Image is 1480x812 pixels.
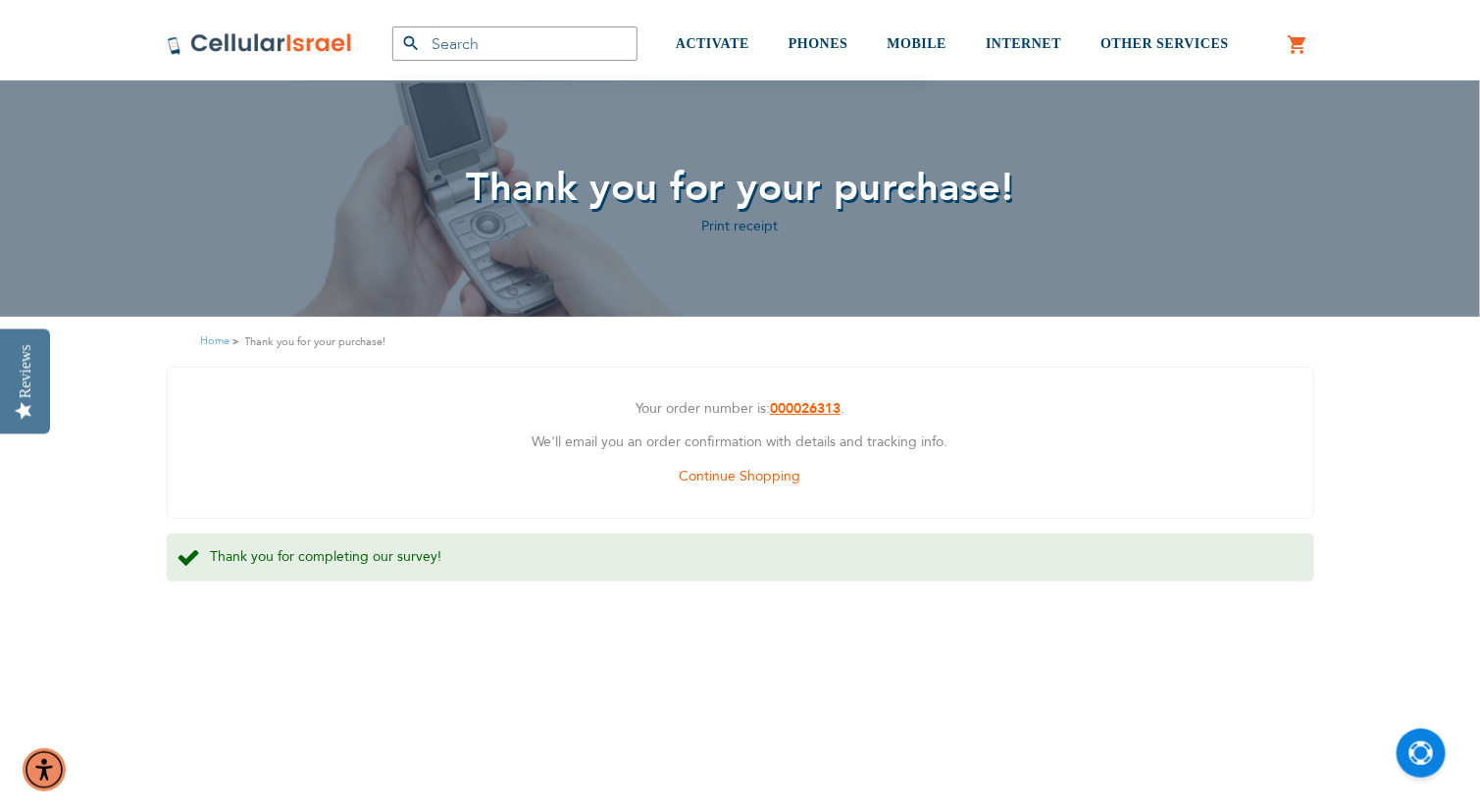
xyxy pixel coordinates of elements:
span: MOBILE [888,36,947,51]
a: PHONES [789,8,848,81]
span: INTERNET [986,36,1061,51]
a: OTHER SERVICES [1100,8,1229,81]
a: Continue Shopping [680,467,801,485]
span: OTHER SERVICES [1100,36,1229,51]
p: Your order number is: . [182,397,1299,422]
div: Accessibility Menu [23,748,66,791]
span: Thank you for your purchase! [467,161,1014,215]
a: ACTIVATE [676,8,749,81]
a: 000026313 [770,399,841,418]
a: INTERNET [986,8,1061,81]
span: Thank you for completing our survey! [167,533,1314,582]
span: ACTIVATE [676,36,749,51]
div: Reviews [17,344,34,398]
a: Print receipt [702,217,779,235]
input: Search [392,26,638,61]
img: Cellular Israel Logo [167,32,353,56]
p: We'll email you an order confirmation with details and tracking info. [182,431,1299,455]
a: MOBILE [888,8,947,81]
a: Home [201,333,230,348]
span: PHONES [789,36,848,51]
strong: Thank you for your purchase! [245,332,386,351]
